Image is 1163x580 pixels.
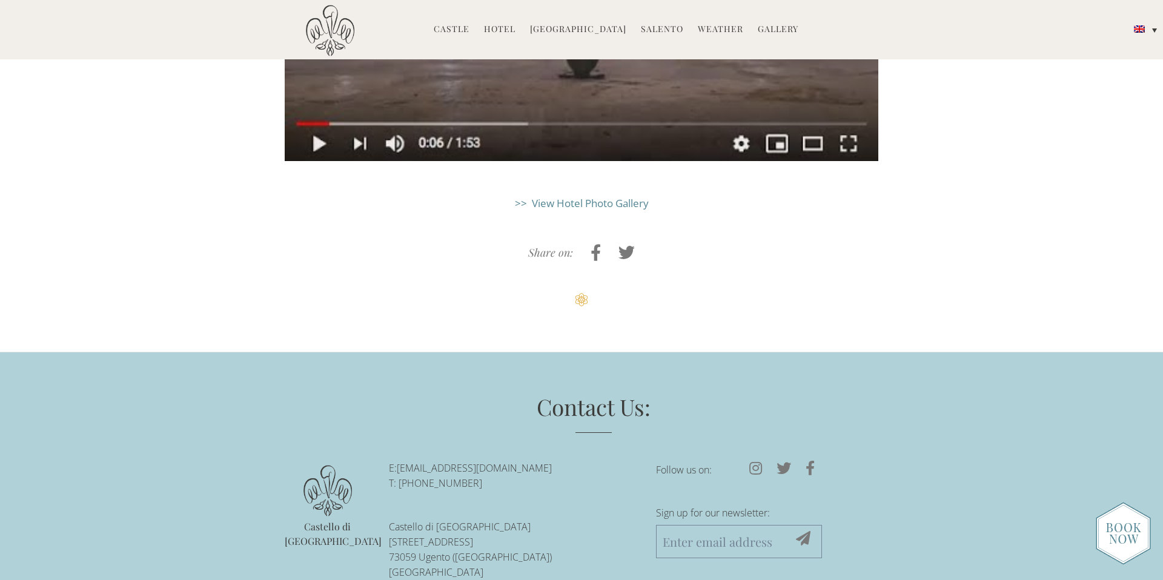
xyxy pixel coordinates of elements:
h3: Contact Us: [318,391,869,433]
a: Weather [698,23,743,37]
a: Gallery [758,23,798,37]
p: E: T: [PHONE_NUMBER] [389,461,638,491]
a: >> View Hotel Photo Gallery [515,196,649,210]
a: Castle [434,23,469,37]
h4: Share on: [528,247,573,259]
img: new-booknow.png [1096,502,1151,565]
a: [GEOGRAPHIC_DATA] [530,23,626,37]
a: Hotel [484,23,515,37]
a: [EMAIL_ADDRESS][DOMAIN_NAME] [397,461,552,475]
img: Castello di Ugento [306,5,354,56]
p: Castello di [GEOGRAPHIC_DATA] [STREET_ADDRESS] 73059 Ugento ([GEOGRAPHIC_DATA]) [GEOGRAPHIC_DATA] [389,519,638,579]
img: logo.png [303,465,352,516]
label: Sign up for our newsletter: [656,504,822,525]
a: Salento [641,23,683,37]
p: Follow us on: [656,461,822,479]
input: Enter email address [656,525,822,558]
p: Castello di [GEOGRAPHIC_DATA] [285,519,371,550]
img: English [1134,25,1145,33]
